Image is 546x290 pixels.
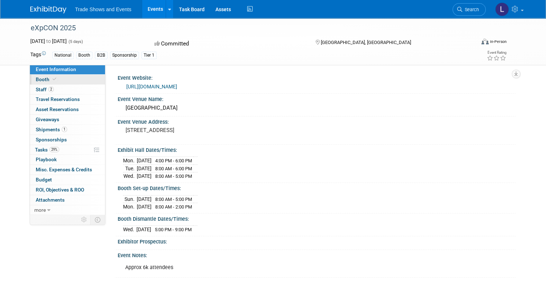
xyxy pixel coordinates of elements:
span: Playbook [36,157,57,162]
span: to [45,38,52,44]
span: Staff [36,87,54,92]
div: Committed [152,38,304,50]
td: Wed. [123,226,136,233]
span: 8:00 AM - 6:00 PM [155,166,192,171]
span: [GEOGRAPHIC_DATA], [GEOGRAPHIC_DATA] [321,40,411,45]
span: Search [462,7,479,12]
a: Search [453,3,486,16]
span: 2 [48,87,54,92]
span: Attachments [36,197,65,203]
td: [DATE] [137,203,152,211]
a: Sponsorships [30,135,105,145]
pre: [STREET_ADDRESS] [126,127,276,133]
a: Booth [30,75,105,84]
div: Event Venue Address: [118,117,516,126]
span: Trade Shows and Events [75,6,131,12]
span: 4:00 PM - 6:00 PM [155,158,192,163]
a: Tasks29% [30,145,105,155]
a: ROI, Objectives & ROO [30,185,105,195]
div: Event Venue Name: [118,94,516,103]
span: [DATE] [DATE] [30,38,67,44]
td: Wed. [123,172,137,180]
span: Asset Reservations [36,106,79,112]
td: Mon. [123,203,137,211]
span: more [34,207,46,213]
img: Lizzie Des Rosiers [495,3,509,16]
td: Personalize Event Tab Strip [78,215,91,224]
a: Budget [30,175,105,185]
span: Giveaways [36,117,59,122]
img: ExhibitDay [30,6,66,13]
td: [DATE] [137,157,152,165]
td: Tue. [123,164,137,172]
span: Budget [36,177,52,183]
td: [DATE] [137,172,152,180]
div: Booth Dismantle Dates/Times: [118,214,516,223]
img: Format-Inperson.png [481,39,489,44]
div: Event Rating [487,51,506,54]
td: Toggle Event Tabs [91,215,105,224]
a: Travel Reservations [30,95,105,104]
span: Booth [36,76,58,82]
div: Event Format [436,38,507,48]
a: Event Information [30,65,105,74]
td: Tags [30,51,46,59]
div: B2B [95,52,108,59]
span: 29% [49,147,59,152]
div: Event Notes: [118,250,516,259]
a: Attachments [30,195,105,205]
a: [URL][DOMAIN_NAME] [126,84,177,89]
a: Staff2 [30,85,105,95]
span: 1 [62,127,67,132]
span: 8:00 AM - 2:00 PM [155,204,192,210]
span: 5:00 PM - 9:00 PM [155,227,192,232]
td: Mon. [123,157,137,165]
span: 8:00 AM - 5:00 PM [155,173,192,179]
a: Playbook [30,155,105,164]
a: Shipments1 [30,125,105,135]
div: In-Person [490,39,507,44]
td: [DATE] [137,195,152,203]
div: Exhibitor Prospectus: [118,236,516,245]
div: Exhibit Hall Dates/Times: [118,145,516,154]
span: 8:00 AM - 5:00 PM [155,197,192,202]
a: Misc. Expenses & Credits [30,165,105,175]
span: Travel Reservations [36,96,80,102]
div: [GEOGRAPHIC_DATA] [123,102,510,114]
div: Tier 1 [141,52,157,59]
td: [DATE] [136,226,151,233]
div: eXpCON 2025 [28,22,466,35]
span: Sponsorships [36,137,67,142]
td: [DATE] [137,164,152,172]
div: Event Website: [118,72,516,82]
a: Giveaways [30,115,105,124]
div: Approx 6k attendees [120,260,438,275]
td: Sun. [123,195,137,203]
span: Tasks [35,147,59,153]
a: Asset Reservations [30,105,105,114]
a: more [30,205,105,215]
span: Event Information [36,66,76,72]
span: Shipments [36,127,67,132]
span: ROI, Objectives & ROO [36,187,84,193]
div: Booth Set-up Dates/Times: [118,183,516,192]
span: (5 days) [68,39,83,44]
span: Misc. Expenses & Credits [36,167,92,172]
div: Sponsorship [110,52,139,59]
div: National [52,52,74,59]
i: Booth reservation complete [53,77,56,81]
div: Booth [76,52,92,59]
